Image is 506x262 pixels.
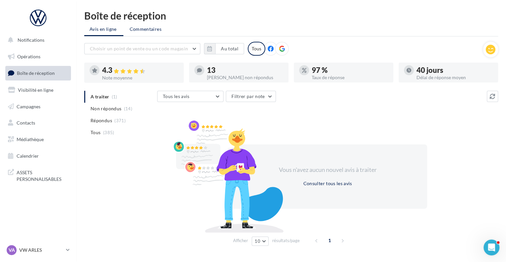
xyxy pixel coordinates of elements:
div: Note moyenne [102,76,178,80]
span: Afficher [233,237,248,244]
div: Taux de réponse [312,75,388,80]
span: Médiathèque [17,136,44,142]
span: (14) [124,106,132,111]
a: VA VW ARLES [5,244,71,256]
div: Délai de réponse moyen [416,75,493,80]
button: Au total [215,43,244,54]
span: Répondus [91,117,112,124]
a: Médiathèque [4,132,72,146]
button: Au total [204,43,244,54]
span: Choisir un point de vente ou un code magasin [90,46,188,51]
span: Notifications [18,37,44,43]
span: 1 [324,235,335,246]
span: Tous les avis [163,93,190,99]
div: Tous [248,42,265,56]
div: 4.3 [102,67,178,74]
button: Choisir un point de vente ou un code magasin [84,43,200,54]
a: Visibilité en ligne [4,83,72,97]
span: Commentaires [130,26,161,32]
button: Filtrer par note [226,91,276,102]
div: 40 jours [416,67,493,74]
div: 13 [207,67,283,74]
span: Campagnes [17,103,40,109]
iframe: Intercom live chat [483,239,499,255]
button: Consulter tous les avis [300,180,354,187]
p: VW ARLES [19,247,63,253]
a: Boîte de réception [4,66,72,80]
button: Tous les avis [157,91,223,102]
div: Boîte de réception [84,11,498,21]
span: Tous [91,129,100,136]
span: Visibilité en ligne [18,87,53,93]
span: (371) [114,118,126,123]
span: Boîte de réception [17,70,55,76]
a: Opérations [4,50,72,64]
span: ASSETS PERSONNALISABLES [17,168,68,182]
div: Vous n'avez aucun nouvel avis à traiter [271,166,385,174]
span: VA [9,247,15,253]
span: Opérations [17,54,40,59]
span: (385) [103,130,114,135]
span: 10 [255,238,260,244]
a: Calendrier [4,149,72,163]
button: 10 [252,236,269,246]
a: ASSETS PERSONNALISABLES [4,165,72,185]
a: Contacts [4,116,72,130]
span: Non répondus [91,105,121,112]
div: 97 % [312,67,388,74]
div: [PERSON_NAME] non répondus [207,75,283,80]
button: Notifications [4,33,70,47]
span: Calendrier [17,153,39,159]
a: Campagnes [4,100,72,114]
span: Contacts [17,120,35,126]
span: résultats/page [272,237,300,244]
